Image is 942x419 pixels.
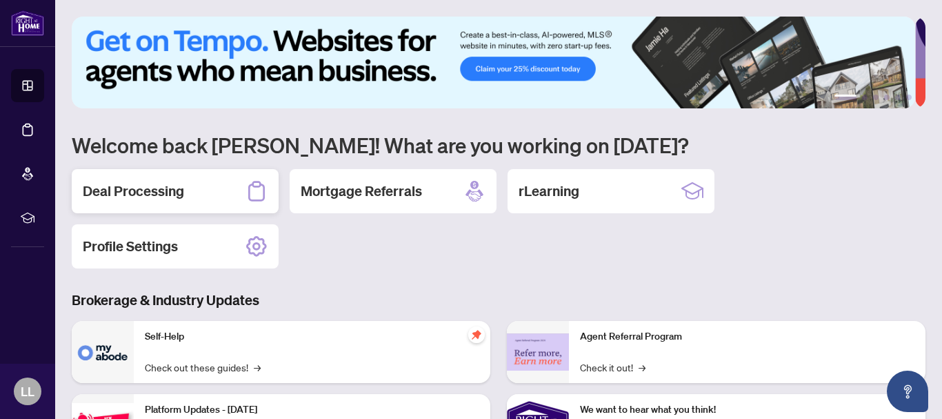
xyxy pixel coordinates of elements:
img: Self-Help [72,321,134,383]
h1: Welcome back [PERSON_NAME]! What are you working on [DATE]? [72,132,925,158]
img: Slide 0 [72,17,915,108]
p: Platform Updates - [DATE] [145,402,479,418]
h2: Mortgage Referrals [301,182,422,201]
a: Check out these guides!→ [145,360,261,375]
button: 6 [906,95,912,100]
button: 1 [834,95,856,100]
span: → [254,360,261,375]
img: Agent Referral Program [507,333,569,371]
button: 3 [873,95,879,100]
p: We want to hear what you think! [580,402,914,418]
button: 4 [884,95,890,100]
span: → [639,360,645,375]
span: LL [21,382,34,401]
button: 5 [895,95,901,100]
img: logo [11,10,44,36]
a: Check it out!→ [580,360,645,375]
p: Self-Help [145,329,479,344]
h2: rLearning [519,182,579,201]
button: Open asap [887,371,928,412]
button: 2 [862,95,868,100]
h3: Brokerage & Industry Updates [72,291,925,310]
p: Agent Referral Program [580,329,914,344]
h2: Profile Settings [83,237,178,256]
span: pushpin [468,327,485,343]
h2: Deal Processing [83,182,184,201]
